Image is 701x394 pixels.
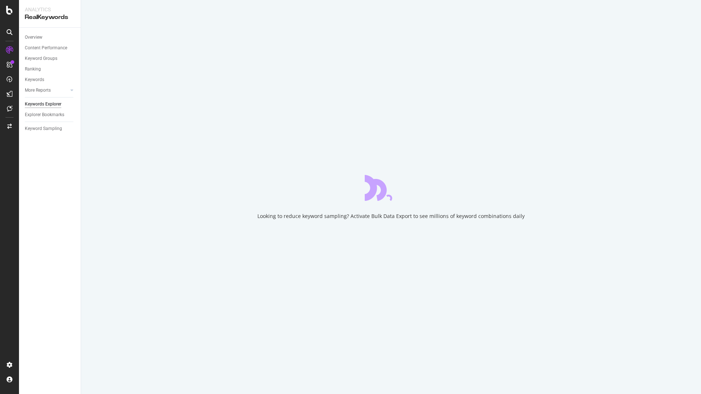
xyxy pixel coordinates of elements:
[25,125,62,133] div: Keyword Sampling
[25,34,76,41] a: Overview
[25,44,76,52] a: Content Performance
[25,44,67,52] div: Content Performance
[25,34,42,41] div: Overview
[25,87,68,94] a: More Reports
[25,76,44,84] div: Keywords
[25,100,61,108] div: Keywords Explorer
[25,111,64,119] div: Explorer Bookmarks
[25,87,51,94] div: More Reports
[25,125,76,133] a: Keyword Sampling
[25,100,76,108] a: Keywords Explorer
[25,65,41,73] div: Ranking
[25,6,75,13] div: Analytics
[257,213,525,220] div: Looking to reduce keyword sampling? Activate Bulk Data Export to see millions of keyword combinat...
[25,55,76,62] a: Keyword Groups
[25,13,75,22] div: RealKeywords
[25,76,76,84] a: Keywords
[365,175,417,201] div: animation
[25,111,76,119] a: Explorer Bookmarks
[25,55,57,62] div: Keyword Groups
[25,65,76,73] a: Ranking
